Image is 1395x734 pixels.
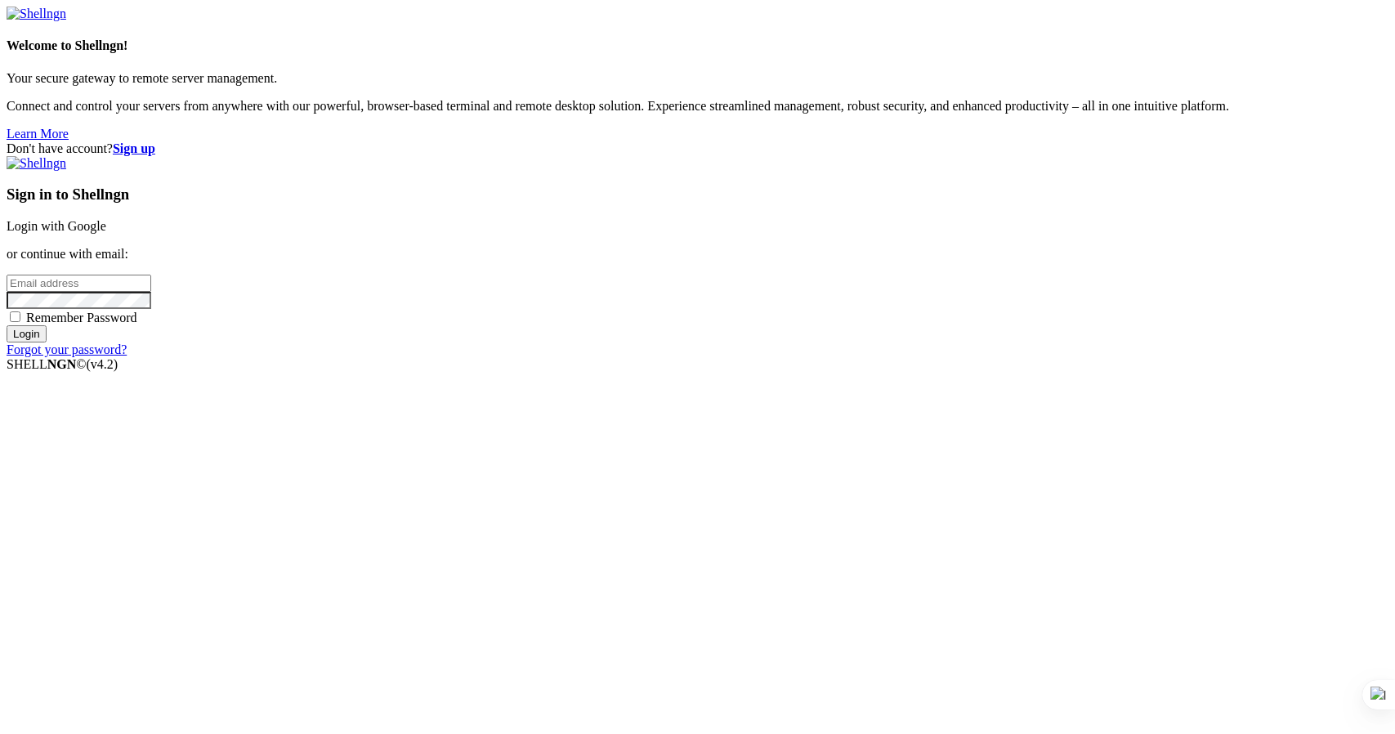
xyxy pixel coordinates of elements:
div: Don't have account? [7,141,1388,156]
p: or continue with email: [7,247,1388,262]
h4: Welcome to Shellngn! [7,38,1388,53]
b: NGN [47,357,77,371]
span: Remember Password [26,311,137,324]
input: Remember Password [10,311,20,322]
input: Login [7,325,47,342]
h3: Sign in to Shellngn [7,186,1388,204]
input: Email address [7,275,151,292]
span: 4.2.0 [87,357,118,371]
p: Connect and control your servers from anywhere with our powerful, browser-based terminal and remo... [7,99,1388,114]
a: Sign up [113,141,155,155]
a: Login with Google [7,219,106,233]
img: Shellngn [7,7,66,21]
a: Forgot your password? [7,342,127,356]
a: Learn More [7,127,69,141]
span: SHELL © [7,357,118,371]
img: Shellngn [7,156,66,171]
p: Your secure gateway to remote server management. [7,71,1388,86]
